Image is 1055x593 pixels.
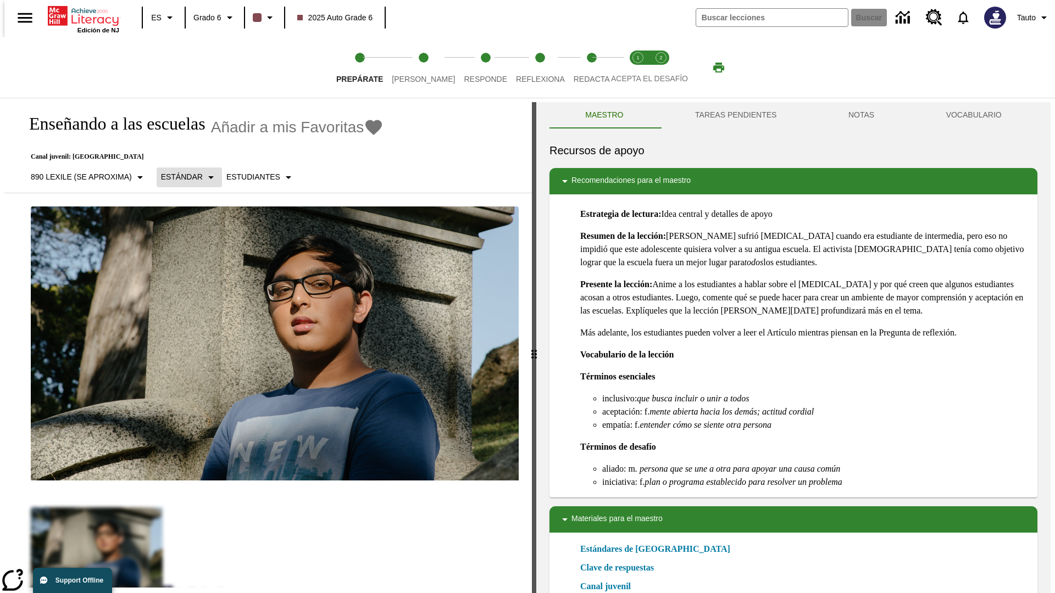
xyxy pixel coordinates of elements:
[889,3,919,33] a: Centro de información
[978,3,1013,32] button: Escoja un nuevo avatar
[211,119,364,136] span: Añadir a mis Favoritas
[151,12,162,24] span: ES
[673,407,814,416] em: abierta hacia los demás; actitud cordial
[383,37,464,98] button: Lee step 2 of 5
[9,2,41,34] button: Abrir el menú lateral
[549,102,659,128] button: Maestro
[675,394,749,403] em: incluir o unir a todos
[984,7,1006,29] img: Avatar
[211,118,384,137] button: Añadir a mis Favoritas - Enseñando a las escuelas
[580,326,1029,339] p: Más adelante, los estudiantes pueden volver a leer el Artículo mientras piensan en la Pregunta de...
[161,171,203,183] p: Estándar
[536,102,1051,593] div: activity
[1017,12,1036,24] span: Tauto
[18,114,206,134] h1: Enseñando a las escuelas
[919,3,949,32] a: Centro de recursos, Se abrirá en una pestaña nueva.
[189,8,241,27] button: Grado: Grado 6, Elige un grado
[622,37,654,98] button: Acepta el desafío lee step 1 of 2
[580,231,666,240] strong: Resumen de la lección:
[701,58,736,77] button: Imprimir
[532,102,536,593] div: Pulsa la tecla de intro o la barra espaciadora y luego presiona las flechas de derecha e izquierd...
[636,55,639,60] text: 1
[193,12,221,24] span: Grado 6
[327,37,392,98] button: Prepárate step 1 of 5
[649,407,670,416] em: mente
[910,102,1037,128] button: VOCABULARIO
[611,74,688,83] span: ACEPTA EL DESAFÍO
[226,171,280,183] p: Estudiantes
[26,167,151,187] button: Seleccione Lexile, 890 Lexile (Se aproxima)
[602,405,1029,418] li: aceptación: f.
[580,230,1029,269] p: [PERSON_NAME] sufrió [MEDICAL_DATA] cuando era estudiante de intermedia, pero eso no impidió que ...
[580,542,737,556] a: Estándares de [GEOGRAPHIC_DATA]
[33,568,112,593] button: Support Offline
[602,392,1029,405] li: inclusivo:
[949,3,978,32] a: Notificaciones
[222,167,299,187] button: Seleccionar estudiante
[580,372,655,381] strong: Términos esenciales
[602,462,1029,475] li: aliado: m
[602,418,1029,432] li: empatía: f.
[507,37,574,98] button: Reflexiona step 4 of 5
[248,8,281,27] button: El color de la clase es café oscuro. Cambiar el color de la clase.
[645,37,677,98] button: Acepta el desafío contesta step 2 of 2
[580,561,654,574] a: Clave de respuestas, Se abrirá en una nueva ventana o pestaña
[580,442,656,451] strong: Términos de desafío
[516,75,565,83] span: Reflexiona
[18,153,384,161] p: Canal juvenil: [GEOGRAPHIC_DATA]
[549,506,1037,533] div: Materiales para el maestro
[659,55,662,60] text: 2
[297,12,373,24] span: 2025 Auto Grade 6
[580,208,1029,221] p: Idea central y detalles de apoyo
[146,8,181,27] button: Lenguaje: ES, Selecciona un idioma
[571,175,691,188] p: Recomendaciones para el maestro
[640,420,670,429] em: entender
[580,350,674,359] strong: Vocabulario de la lección
[455,37,516,98] button: Responde step 3 of 5
[549,168,1037,194] div: Recomendaciones para el maestro
[571,513,663,526] p: Materiales para el maestro
[635,464,840,473] em: . persona que se une a otra para apoyar una causa común
[336,75,383,83] span: Prepárate
[696,9,848,26] input: Buscar campo
[77,27,119,33] span: Edición de NJ
[55,577,103,584] span: Support Offline
[673,420,771,429] em: cómo se siente otra persona
[602,475,1029,489] li: iniciativa: f.
[392,75,455,83] span: [PERSON_NAME]
[745,258,764,267] em: todos
[645,477,842,486] em: plan o programa establecido para resolver un problema
[549,102,1037,128] div: Instructional Panel Tabs
[31,171,132,183] p: 890 Lexile (Se aproxima)
[549,142,1037,159] h6: Recursos de apoyo
[4,102,532,588] div: reading
[659,102,813,128] button: TAREAS PENDIENTES
[1013,8,1055,27] button: Perfil/Configuración
[580,209,662,219] strong: Estrategia de lectura:
[48,4,119,33] div: Portada
[157,167,222,187] button: Tipo de apoyo, Estándar
[574,75,610,83] span: Redacta
[580,279,652,289] strong: Presente la lección:
[580,278,1029,317] p: Anime a los estudiantes a hablar sobre el [MEDICAL_DATA] y por qué creen que algunos estudiantes ...
[637,394,672,403] em: que busca
[31,206,519,481] img: un adolescente sentado cerca de una gran lápida de cementerio.
[813,102,910,128] button: NOTAS
[464,75,507,83] span: Responde
[565,37,619,98] button: Redacta step 5 of 5
[580,580,631,593] a: Canal juvenil, Se abrirá en una nueva ventana o pestaña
